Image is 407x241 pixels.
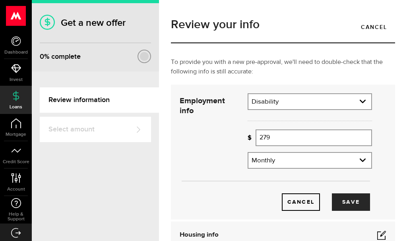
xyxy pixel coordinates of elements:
strong: Employment info [180,97,225,115]
a: Review information [40,87,159,113]
div: % complete [40,50,81,64]
button: Cancel [282,193,320,211]
span: 0 [40,52,44,61]
b: Housing info [180,231,219,238]
h1: Review your info [171,19,395,31]
h1: Get a new offer [40,17,151,29]
a: Select amount [40,117,151,142]
p: To provide you with a new pre-approval, we'll need to double-check that the following info is sti... [171,58,395,77]
a: Cancel [353,19,395,35]
button: Save [332,193,370,211]
button: Open LiveChat chat widget [6,3,30,27]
